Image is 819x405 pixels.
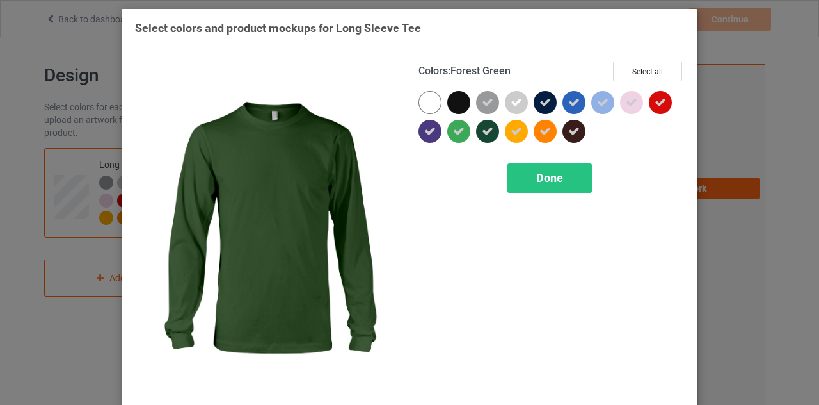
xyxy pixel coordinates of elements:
span: Select colors and product mockups for Long Sleeve Tee [135,21,421,35]
span: Forest Green [450,65,511,77]
img: regular.jpg [135,62,401,394]
button: Select all [613,62,682,81]
span: Colors [418,65,448,77]
span: Done [536,171,563,185]
h4: : [418,65,511,78]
